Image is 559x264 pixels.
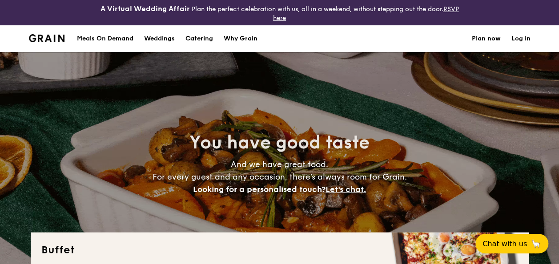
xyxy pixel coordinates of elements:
span: 🦙 [531,239,541,249]
span: Looking for a personalised touch? [193,184,326,194]
div: Why Grain [224,25,257,52]
div: Weddings [144,25,175,52]
a: Log in [511,25,531,52]
button: Chat with us🦙 [475,234,548,253]
a: Catering [180,25,218,52]
h2: Buffet [41,243,518,257]
img: Grain [29,34,65,42]
a: Logotype [29,34,65,42]
span: Let's chat. [326,184,366,194]
a: Weddings [139,25,180,52]
span: You have good taste [189,132,370,153]
a: Plan now [472,25,501,52]
a: Why Grain [218,25,263,52]
div: Plan the perfect celebration with us, all in a weekend, without stepping out the door. [93,4,466,22]
h1: Catering [185,25,213,52]
h4: A Virtual Wedding Affair [101,4,190,14]
a: Meals On Demand [72,25,139,52]
span: Chat with us [483,240,527,248]
div: Meals On Demand [77,25,133,52]
span: And we have great food. For every guest and any occasion, there’s always room for Grain. [153,160,407,194]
